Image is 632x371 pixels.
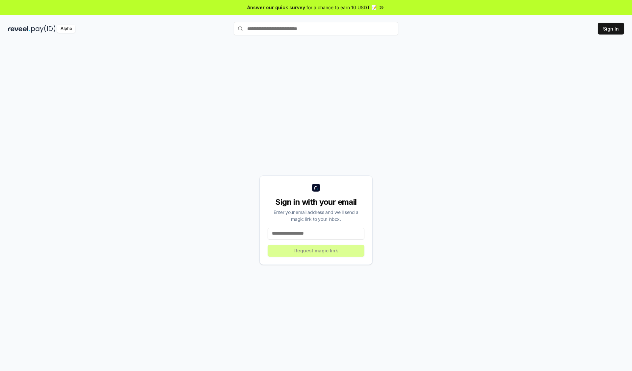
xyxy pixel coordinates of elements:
button: Sign In [598,23,624,35]
div: Alpha [57,25,75,33]
span: for a chance to earn 10 USDT 📝 [306,4,377,11]
img: reveel_dark [8,25,30,33]
div: Enter your email address and we’ll send a magic link to your inbox. [268,209,364,222]
span: Answer our quick survey [247,4,305,11]
img: logo_small [312,184,320,192]
img: pay_id [31,25,56,33]
div: Sign in with your email [268,197,364,207]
